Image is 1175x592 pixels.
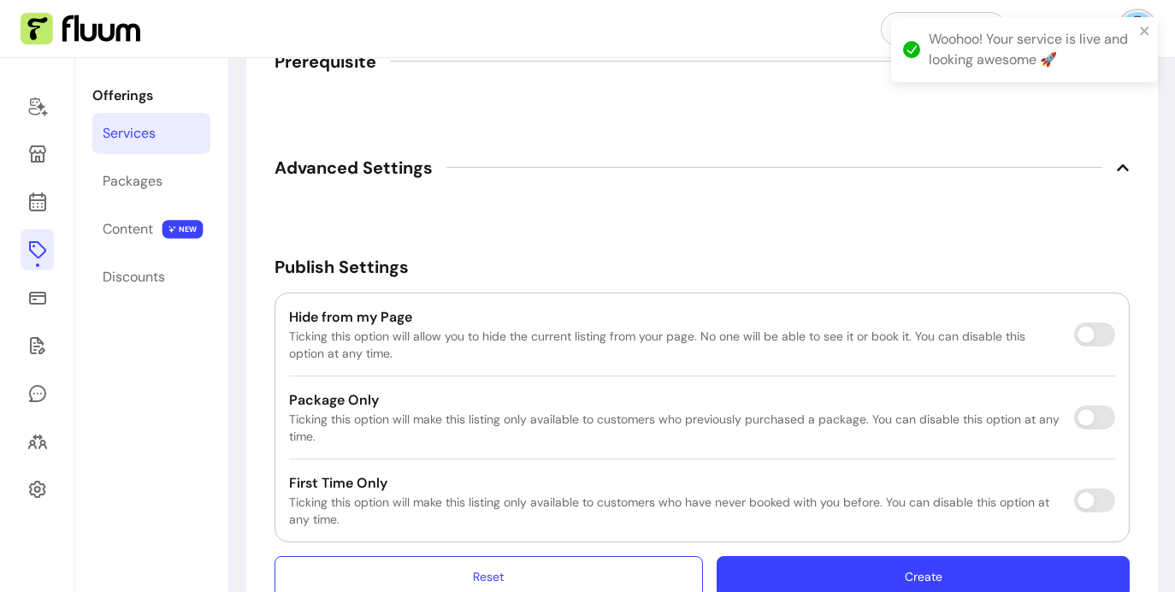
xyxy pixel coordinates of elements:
p: Ticking this option will make this listing only available to customers who have never booked with... [289,494,1060,528]
button: avatar[PERSON_NAME] [1020,12,1154,46]
a: Discounts [92,257,210,298]
div: Packages [103,171,162,192]
a: Settings [21,469,54,510]
p: Offerings [92,86,210,106]
a: Home [21,86,54,127]
p: First Time Only [289,473,1060,494]
div: Content [103,219,153,240]
a: Offerings [21,229,54,270]
button: close [1139,24,1151,38]
a: Services [92,113,210,154]
span: NEW [162,220,204,239]
span: Prerequisite [275,50,376,74]
div: Discounts [103,267,165,287]
a: Packages [92,161,210,202]
a: Calendar [21,181,54,222]
h5: Publish Settings [275,255,1130,279]
a: Clients [21,421,54,462]
p: Package Only [289,390,1060,411]
a: Refer & Earn [881,12,1007,46]
p: Ticking this option will allow you to hide the current listing from your page. No one will be abl... [289,328,1060,362]
div: Services [103,123,156,144]
a: My Messages [21,373,54,414]
img: Fluum Logo [21,13,140,45]
a: Content NEW [92,209,210,250]
div: Woohoo! Your service is live and looking awesome 🚀 [929,29,1134,70]
p: Hide from my Page [289,307,1060,328]
a: Forms [21,325,54,366]
a: Sales [21,277,54,318]
p: Ticking this option will make this listing only available to customers who previously purchased a... [289,411,1060,445]
a: My Page [21,133,54,175]
span: Advanced Settings [275,156,433,180]
img: avatar [1120,12,1154,46]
